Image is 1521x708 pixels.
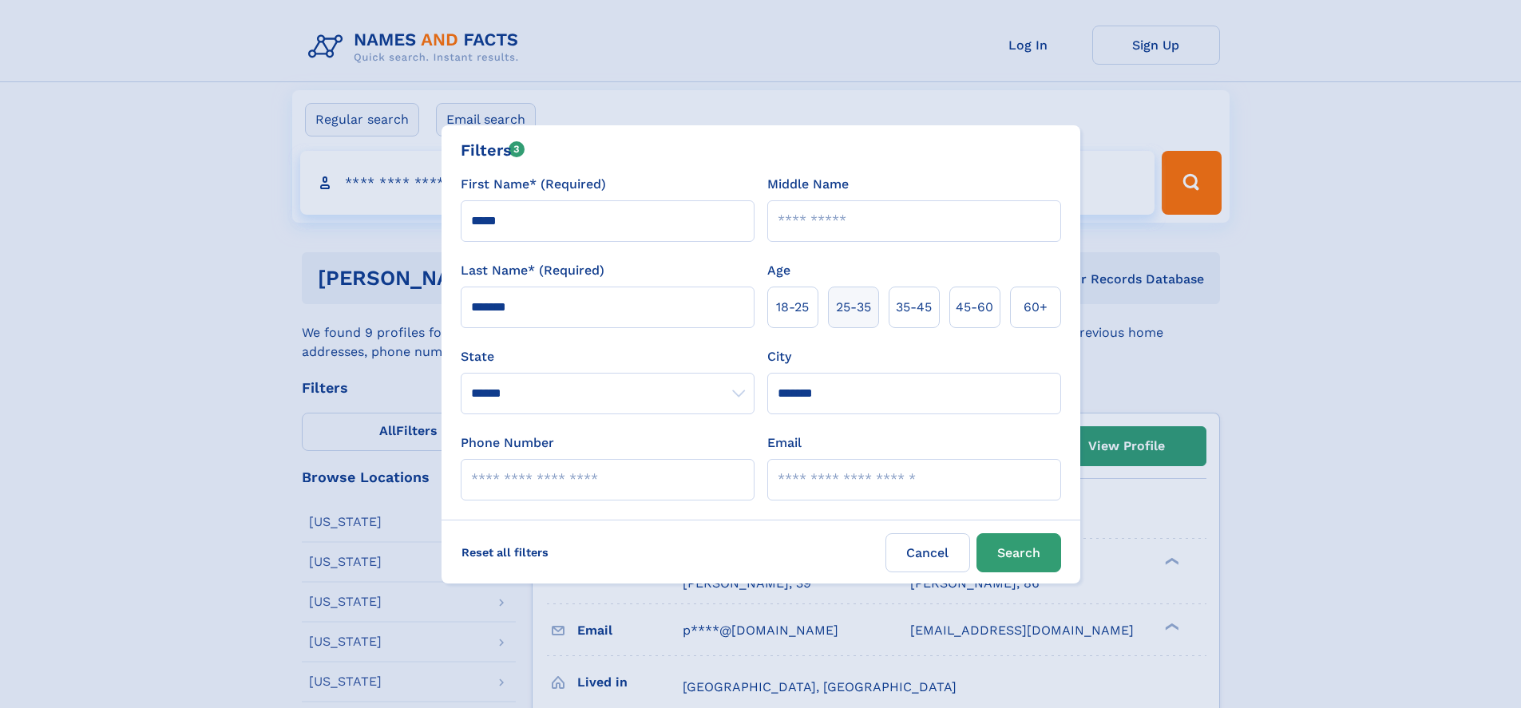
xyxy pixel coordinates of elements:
label: Cancel [885,533,970,572]
label: City [767,347,791,366]
span: 25‑35 [836,298,871,317]
span: 45‑60 [956,298,993,317]
label: Phone Number [461,433,554,453]
label: Reset all filters [451,533,559,572]
label: Last Name* (Required) [461,261,604,280]
div: Filters [461,138,525,162]
label: First Name* (Required) [461,175,606,194]
span: 60+ [1024,298,1048,317]
label: Age [767,261,790,280]
span: 35‑45 [896,298,932,317]
span: 18‑25 [776,298,809,317]
label: Email [767,433,802,453]
button: Search [976,533,1061,572]
label: Middle Name [767,175,849,194]
label: State [461,347,755,366]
